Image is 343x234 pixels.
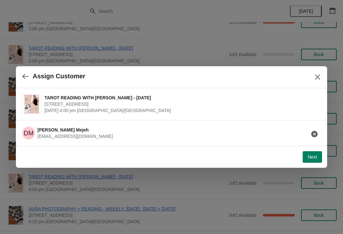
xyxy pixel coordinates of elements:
[303,151,322,163] button: Next
[24,95,39,113] img: TAROT READING WITH OLIVIA - 11TH OCTOBER | 74 Broadway Market, London, UK | October 11 | 4:00 pm ...
[37,127,89,132] span: [PERSON_NAME] Mejeh
[24,130,33,137] text: DM
[44,95,318,101] span: TAROT READING WITH [PERSON_NAME] - [DATE]
[312,71,323,83] button: Close
[308,154,317,160] span: Next
[44,101,318,107] span: [STREET_ADDRESS]
[37,134,113,139] span: [EMAIL_ADDRESS][DOMAIN_NAME]
[44,107,318,114] span: [DATE] 4:00 pm [GEOGRAPHIC_DATA]/[GEOGRAPHIC_DATA]
[33,73,85,80] h2: Assign Customer
[22,127,35,139] span: Deborah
